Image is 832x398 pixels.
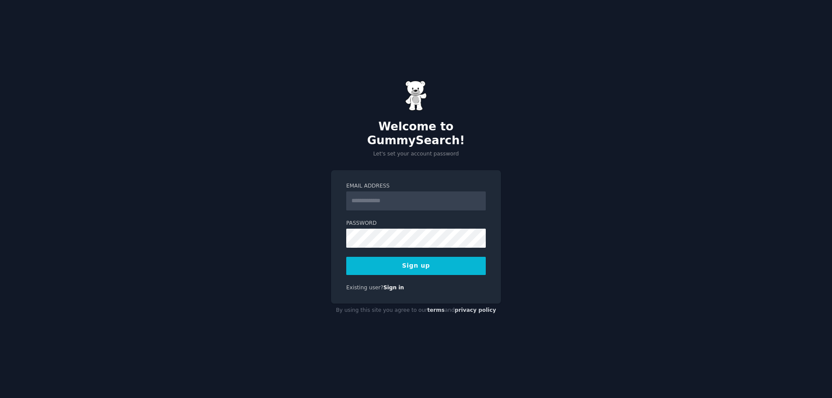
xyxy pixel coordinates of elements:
span: Existing user? [346,285,383,291]
a: terms [427,307,445,313]
label: Email Address [346,182,486,190]
p: Let's set your account password [331,150,501,158]
label: Password [346,220,486,227]
a: privacy policy [455,307,496,313]
button: Sign up [346,257,486,275]
h2: Welcome to GummySearch! [331,120,501,147]
a: Sign in [383,285,404,291]
img: Gummy Bear [405,81,427,111]
div: By using this site you agree to our and [331,304,501,317]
